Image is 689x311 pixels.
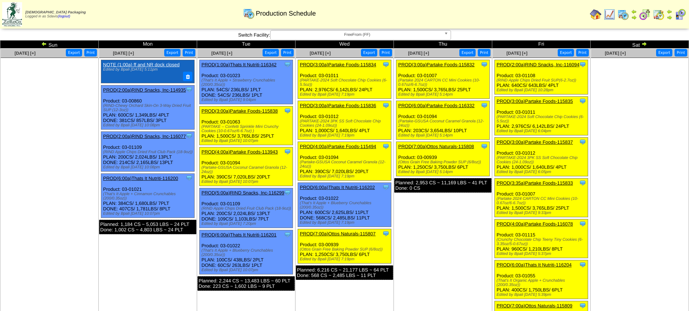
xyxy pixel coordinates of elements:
button: Print [576,49,589,56]
div: Product: 03-01108 PLAN: 640CS / 643LBS / 4PLT [495,60,588,94]
a: PROD(6:00a)Thats It Nutriti-116201 [201,232,276,238]
div: Planned: 2,244 CS ~ 13,483 LBS ~ 60 PLT Done: 223 CS ~ 1,602 LBS ~ 9 PLT [197,276,295,291]
div: Product: 03-01109 PLAN: 200CS / 2,024LBS / 13PLT DONE: 109CS / 1,103LBS / 7PLT [200,188,293,228]
button: Print [478,49,490,56]
div: Product: 03-01022 PLAN: 600CS / 2,625LBS / 11PLT DONE: 568CS / 2,485LBS / 11PLT [298,183,391,227]
button: Print [379,49,392,56]
span: [DATE] [+] [14,51,35,56]
button: Export [656,49,672,56]
img: Tooltip [382,184,390,191]
td: Thu [394,41,492,49]
div: (PARTAKE – Confetti Sprinkle Mini Crunchy Cookies (10-0.67oz/6-6.7oz) ) [201,125,293,133]
td: Wed [295,41,394,49]
span: FreeFrom (FF) [273,30,441,39]
div: Product: 03-01021 PLAN: 384CS / 1,680LBS / 7PLT DONE: 407CS / 1,781LBS / 8PLT [101,173,195,218]
div: (RIND Apple Chips Dried Fruit Club Pack (18-9oz)) [201,206,293,211]
div: Edited by Bpali [DATE] 10:07pm [103,211,194,216]
img: Tooltip [382,61,390,68]
img: zoroco-logo-small.webp [2,2,22,26]
div: Edited by Bpali [DATE] 10:08pm [103,165,194,169]
img: Tooltip [579,302,586,309]
div: Edited by Bpali [DATE] 6:05pm [497,170,588,174]
td: Mon [99,41,197,49]
img: calendarcustomer.gif [675,9,686,20]
div: Product: 03-00860 PLAN: 600CS / 1,349LBS / 4PLT DONE: 381CS / 857LBS / 3PLT [101,85,195,129]
div: (PARTAKE-2024 Soft Chocolate Chip Cookies (6-5.5oz)) [300,78,391,87]
div: (Crunchy Chocolate Chip Teeny Tiny Cookies (6-3.35oz/5-0.67oz)) [497,238,588,246]
div: Edited by Bpali [DATE] 5:11pm [103,67,191,72]
div: Edited by Bpali [DATE] 10:28pm [497,88,588,92]
div: Edited by Bpali [DATE] 7:19pm [300,174,391,178]
div: Product: 03-01022 PLAN: 100CS / 438LBS / 2PLT DONE: 60CS / 263LBS / 1PLT [200,230,293,274]
div: (Partake-GSUSA Coconut Caramel Granola (12-24oz)) [398,119,489,128]
div: (PARTAKE-2024 3PK SS Soft Chocolate Chip Cookies (24-1.09oz)) [497,156,588,164]
img: arrowright.gif [667,14,672,20]
img: Tooltip [382,102,390,109]
img: Tooltip [579,138,586,146]
div: (Partake-GSUSA Coconut Caramel Granola (12-24oz)) [201,165,293,174]
img: Tooltip [186,132,193,139]
div: Product: 03-01011 PLAN: 2,976CS / 6,142LBS / 24PLT [495,97,588,135]
div: Edited by Bpali [DATE] 10:07pm [201,139,293,143]
td: Sat [591,41,689,49]
div: Product: 03-01094 PLAN: 203CS / 3,654LBS / 10PLT [396,101,490,140]
a: PROD(2:00a)RIND Snacks, Inc-116077 [103,134,186,139]
img: Tooltip [186,174,193,181]
button: Export [459,49,476,56]
a: PROD(4:00a)Partake Foods-113943 [201,149,278,155]
a: PROD(3:00a)Partake Foods-115837 [497,139,573,145]
div: Product: 03-01012 PLAN: 1,000CS / 1,640LBS / 4PLT [495,138,588,176]
a: PROD(6:00a)Thats It Nutriti-116200 [103,176,178,181]
a: PROD(2:00a)RIND Snacks, Inc-116094 [497,62,579,67]
div: Edited by Bpali [DATE] 10:08pm [103,123,194,127]
img: Tooltip [284,148,291,155]
a: PROD(7:00a)Ottos Naturals-115809 [497,303,573,308]
div: Edited by Bpali [DATE] 7:19pm [300,220,391,225]
button: Export [558,49,574,56]
div: (Partake 2024 CARTON CC Mini Cookies (10-0.67oz/6-6.7oz)) [497,197,588,205]
img: Tooltip [579,61,586,68]
div: Product: 03-01007 PLAN: 1,500CS / 3,765LBS / 25PLT [495,178,588,217]
img: line_graph.gif [604,9,615,20]
span: Logged in as Sdavis [25,10,86,18]
div: Product: 03-01063 PLAN: 1,500CS / 3,765LBS / 25PLT [200,106,293,145]
img: Tooltip [579,220,586,227]
button: Print [84,49,97,56]
div: (PARTAKE-2024 3PK SS Soft Chocolate Chip Cookies (24-1.09oz)) [300,119,391,128]
a: [DATE] [+] [310,51,331,56]
div: Edited by Bpali [DATE] 7:19pm [300,133,391,138]
button: Print [675,49,687,56]
img: calendarprod.gif [243,8,255,19]
div: Edited by Bpali [DATE] 10:07pm [201,180,293,184]
a: NOTE (1:00a) ff and NR dock closed [103,62,179,67]
span: [DATE] [+] [113,51,134,56]
a: PROD(1:00a)Thats It Nutriti-116342 [201,62,276,67]
button: Export [361,49,377,56]
div: Edited by Bpali [DATE] 5:14pm [398,170,489,174]
div: Product: 03-01007 PLAN: 1,500CS / 3,765LBS / 25PLT [396,60,490,99]
div: (RIND Apple Chips Dried Fruit Club Pack (18-9oz)) [103,150,194,154]
td: Sun [0,41,99,49]
a: [DATE] [+] [211,51,232,56]
div: Product: 03-00939 PLAN: 1,250CS / 3,750LBS / 6PLT [298,229,391,264]
img: Tooltip [284,231,291,238]
div: Edited by Bpali [DATE] 7:19pm [300,257,391,261]
a: PROD(5:00a)RIND Snacks, Inc-116299 [201,190,284,196]
div: Planned: 2,953 CS ~ 11,169 LBS ~ 41 PLT Done: 0 CS [394,178,492,193]
a: PROD(6:00a)Thats It Nutriti-116204 [497,262,571,268]
img: Tooltip [382,230,390,237]
img: Tooltip [284,107,291,114]
div: Product: 03-01115 PLAN: 960CS / 1,210LBS / 8PLT [495,219,588,258]
div: (Ottos Grain Free Baking Powder SUP (6/8oz)) [300,247,391,252]
a: [DATE] [+] [506,51,527,56]
div: (Partake 2024 CARTON CC Mini Cookies (10-0.67oz/6-6.7oz)) [398,78,489,87]
img: arrowleft.gif [41,41,47,47]
img: Tooltip [481,102,488,109]
div: (PARTAKE-2024 Soft Chocolate Chip Cookies (6-5.5oz)) [497,115,588,123]
img: Tooltip [284,189,291,196]
div: Product: 03-01094 PLAN: 390CS / 7,020LBS / 20PLT [200,147,293,186]
button: Print [281,49,294,56]
a: [DATE] [+] [408,51,429,56]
